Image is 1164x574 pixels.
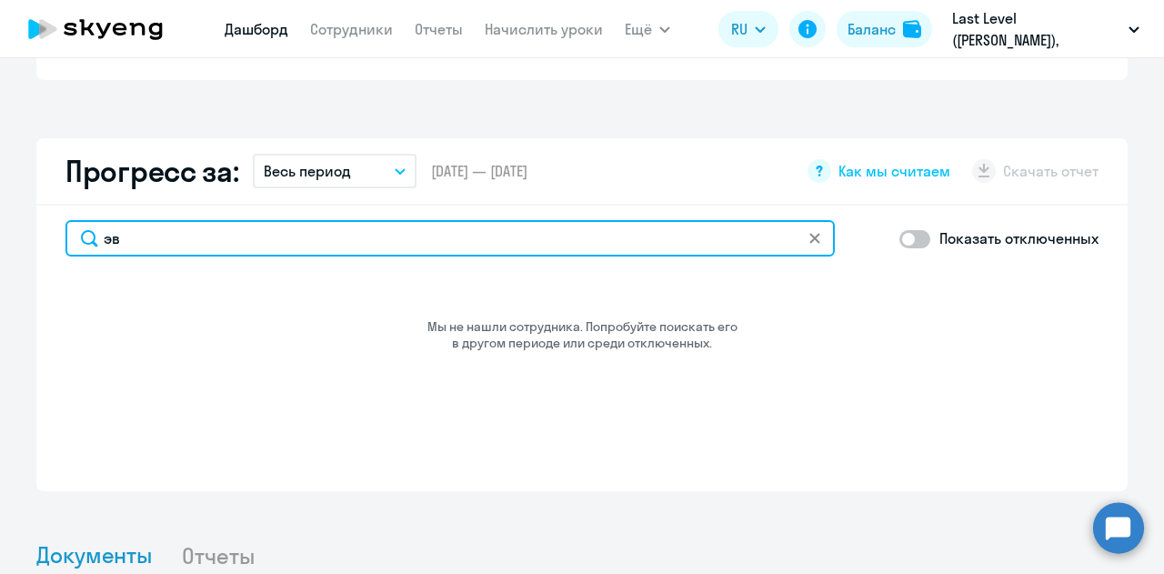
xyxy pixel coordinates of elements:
[939,227,1099,249] p: Показать отключенных
[903,20,921,38] img: balance
[65,153,238,189] h2: Прогресс за:
[65,220,835,257] input: Поиск по имени, email, продукту или статусу
[848,18,896,40] div: Баланс
[310,20,393,38] a: Сотрудники
[837,11,932,47] button: Балансbalance
[415,20,463,38] a: Отчеты
[718,11,778,47] button: RU
[36,541,152,569] span: Документы
[731,18,748,40] span: RU
[225,20,288,38] a: Дашборд
[431,161,527,181] span: [DATE] — [DATE]
[838,161,950,181] span: Как мы считаем
[253,154,416,188] button: Весь период
[625,11,670,47] button: Ещё
[943,7,1149,51] button: Last Level ([PERSON_NAME]), [PERSON_NAME] СИ, ООО
[426,318,738,351] p: Мы не нашли сотрудника. Попробуйте поискать его в другом периоде или среди отключенных.
[264,160,351,182] p: Весь период
[952,7,1121,51] p: Last Level ([PERSON_NAME]), [PERSON_NAME] СИ, ООО
[625,18,652,40] span: Ещё
[485,20,603,38] a: Начислить уроки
